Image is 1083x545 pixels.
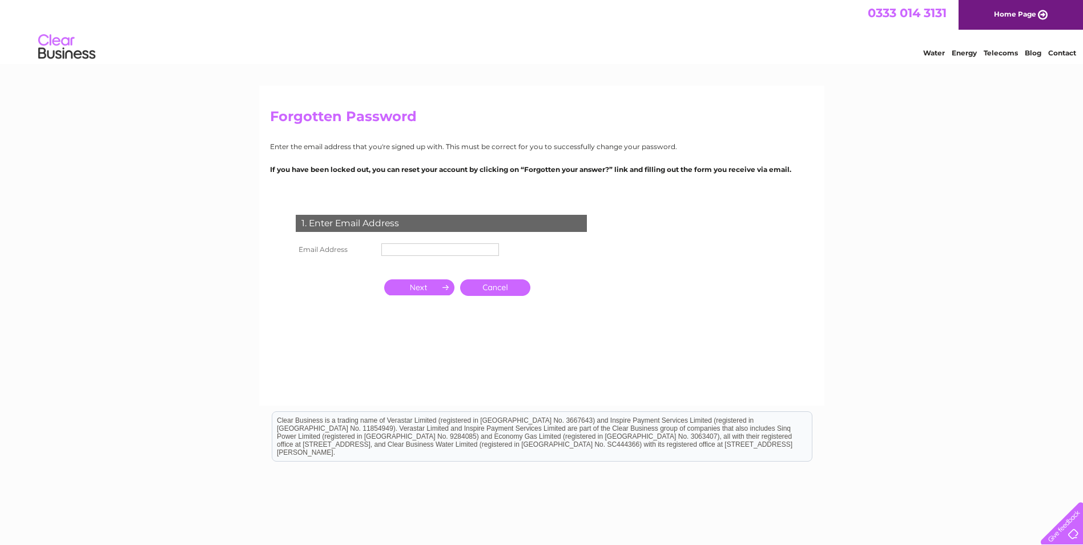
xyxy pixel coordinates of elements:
th: Email Address [293,241,379,259]
h2: Forgotten Password [270,109,814,130]
p: If you have been locked out, you can reset your account by clicking on “Forgotten your answer?” l... [270,164,814,175]
a: 0333 014 3131 [868,6,947,20]
a: Energy [952,49,977,57]
a: Blog [1025,49,1041,57]
a: Telecoms [984,49,1018,57]
div: Clear Business is a trading name of Verastar Limited (registered in [GEOGRAPHIC_DATA] No. 3667643... [272,6,812,55]
a: Cancel [460,279,530,296]
a: Contact [1048,49,1076,57]
a: Water [923,49,945,57]
p: Enter the email address that you're signed up with. This must be correct for you to successfully ... [270,141,814,152]
div: 1. Enter Email Address [296,215,587,232]
img: logo.png [38,30,96,65]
